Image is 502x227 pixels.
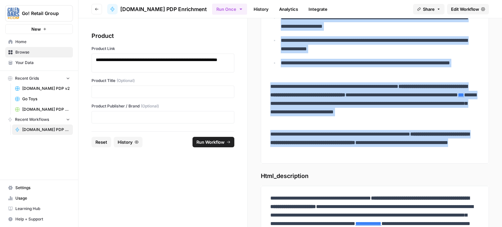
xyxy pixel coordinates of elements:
[5,203,73,214] a: Learning Hub
[92,31,234,41] div: Product
[5,57,73,68] a: Your Data
[120,5,207,13] span: [DOMAIN_NAME] PDP Enrichment
[5,73,73,83] button: Recent Grids
[5,214,73,224] button: Help + Support
[451,6,479,12] span: Edit Workflow
[196,139,225,145] span: Run Workflow
[5,24,73,34] button: New
[5,183,73,193] a: Settings
[305,4,331,14] a: Integrate
[92,103,234,109] label: Product Publisher / Brand
[15,75,39,81] span: Recent Grids
[15,49,70,55] span: Browse
[12,83,73,94] a: [DOMAIN_NAME] PDP v2
[212,4,247,15] button: Run Once
[5,47,73,57] a: Browse
[12,124,73,135] a: [DOMAIN_NAME] PDP Enrichment
[261,171,489,181] span: Html_description
[118,139,133,145] span: History
[5,193,73,203] a: Usage
[15,117,49,122] span: Recent Workflows
[275,4,302,14] a: Analytics
[15,206,70,212] span: Learning Hub
[141,103,159,109] span: (Optional)
[107,4,207,14] a: [DOMAIN_NAME] PDP Enrichment
[12,104,73,115] a: [DOMAIN_NAME] PDP Enrichment Grid
[5,37,73,47] a: Home
[8,8,19,19] img: Go! Retail Group Logo
[22,10,61,17] span: Go! Retail Group
[15,60,70,66] span: Your Data
[423,6,435,12] span: Share
[95,139,107,145] span: Reset
[250,4,273,14] a: History
[15,39,70,45] span: Home
[117,78,135,84] span: (Optional)
[15,185,70,191] span: Settings
[31,26,41,32] span: New
[22,127,70,133] span: [DOMAIN_NAME] PDP Enrichment
[92,46,234,52] label: Product Link
[22,106,70,112] span: [DOMAIN_NAME] PDP Enrichment Grid
[92,137,111,147] button: Reset
[15,216,70,222] span: Help + Support
[22,96,70,102] span: Go Toys
[12,94,73,104] a: Go Toys
[92,78,234,84] label: Product Title
[5,115,73,124] button: Recent Workflows
[447,4,489,14] a: Edit Workflow
[192,137,234,147] button: Run Workflow
[114,137,142,147] button: History
[413,4,444,14] button: Share
[5,5,73,22] button: Workspace: Go! Retail Group
[15,195,70,201] span: Usage
[22,86,70,91] span: [DOMAIN_NAME] PDP v2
